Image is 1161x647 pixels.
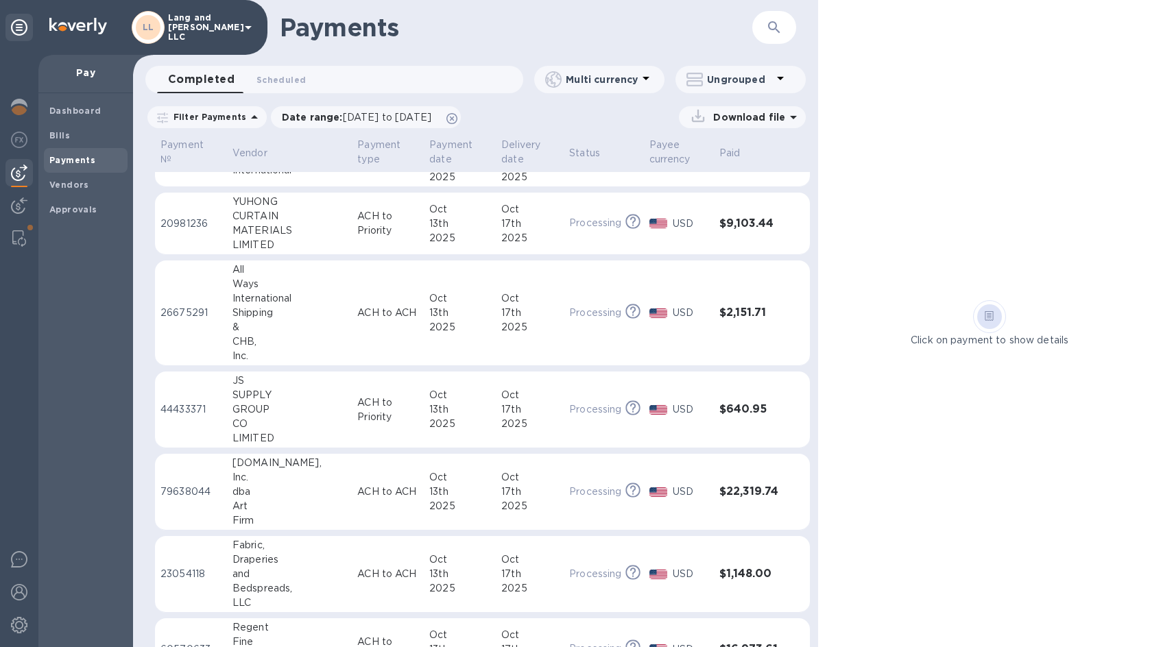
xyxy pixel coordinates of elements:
div: 2025 [501,170,558,184]
b: LL [143,22,154,32]
div: 13th [429,402,490,417]
span: Vendor [232,146,285,160]
p: Processing [569,485,621,499]
p: Payment № [160,138,204,167]
div: Oct [429,628,490,642]
div: 2025 [429,581,490,596]
div: Bedspreads, [232,581,346,596]
div: 2025 [501,320,558,334]
img: USD [649,487,668,497]
p: Status [569,146,600,160]
b: Bills [49,130,70,141]
div: 17th [501,306,558,320]
p: 23054118 [160,567,222,581]
b: Dashboard [49,106,101,116]
p: Payment date [429,138,472,167]
p: ACH to Priority [357,209,418,238]
div: LIMITED [232,431,346,445]
div: All [232,263,346,277]
div: GROUP [232,402,346,417]
div: 13th [429,217,490,231]
p: Date range : [282,110,438,124]
div: [DOMAIN_NAME], [232,456,346,470]
div: CURTAIN [232,209,346,223]
div: Oct [501,552,558,567]
img: USD [649,308,668,318]
div: 13th [429,306,490,320]
div: Date range:[DATE] to [DATE] [271,106,461,128]
img: USD [649,570,668,579]
h3: $22,319.74 [719,485,782,498]
div: Inc. [232,349,346,363]
div: Fabric, [232,538,346,552]
p: USD [673,306,708,320]
p: Lang and [PERSON_NAME] LLC [168,13,237,42]
p: Processing [569,216,621,230]
h3: $1,148.00 [719,567,782,581]
div: CO [232,417,346,431]
div: Oct [429,202,490,217]
div: 17th [501,567,558,581]
img: USD [649,219,668,228]
div: 17th [501,485,558,499]
div: 2025 [501,581,558,596]
p: Vendor [232,146,267,160]
div: 2025 [501,231,558,245]
div: 13th [429,567,490,581]
div: 2025 [429,170,490,184]
div: CHB, [232,334,346,349]
p: USD [673,402,708,417]
div: MATERIALS [232,223,346,238]
p: 79638044 [160,485,222,499]
div: Oct [429,388,490,402]
div: 17th [501,217,558,231]
div: dba [232,485,346,499]
p: 20981236 [160,217,222,231]
span: Delivery date [501,138,558,167]
p: ACH to ACH [357,567,418,581]
p: Pay [49,66,122,80]
div: Inc. [232,470,346,485]
div: JS [232,374,346,388]
div: SUPPLY [232,388,346,402]
div: and [232,567,346,581]
div: 2025 [429,499,490,513]
p: Payment type [357,138,400,167]
div: 2025 [429,320,490,334]
img: Logo [49,18,107,34]
p: 26675291 [160,306,222,320]
div: Unpin categories [5,14,33,41]
img: Foreign exchange [11,132,27,148]
p: Processing [569,306,621,320]
div: 13th [429,485,490,499]
div: Oct [501,388,558,402]
div: Oct [429,291,490,306]
div: Art [232,499,346,513]
div: International [232,291,346,306]
div: YUHONG [232,195,346,209]
p: 44433371 [160,402,222,417]
p: Download file [708,110,785,124]
span: [DATE] to [DATE] [343,112,431,123]
p: ACH to ACH [357,485,418,499]
p: USD [673,485,708,499]
div: 2025 [429,417,490,431]
p: Paid [719,146,741,160]
p: Filter Payments [168,111,246,123]
div: 2025 [501,417,558,431]
span: Completed [168,70,235,89]
div: Oct [501,628,558,642]
p: Processing [569,567,621,581]
span: Payee currency [649,138,708,167]
div: LLC [232,596,346,610]
p: Click on payment to show details [911,333,1068,347]
div: Ways [232,277,346,291]
div: Regent [232,620,346,635]
div: Oct [429,470,490,485]
div: Oct [429,552,490,567]
b: Vendors [49,180,89,190]
div: Oct [501,291,558,306]
p: Multi currency [566,73,638,86]
h3: $640.95 [719,403,782,416]
p: Ungrouped [707,73,772,86]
